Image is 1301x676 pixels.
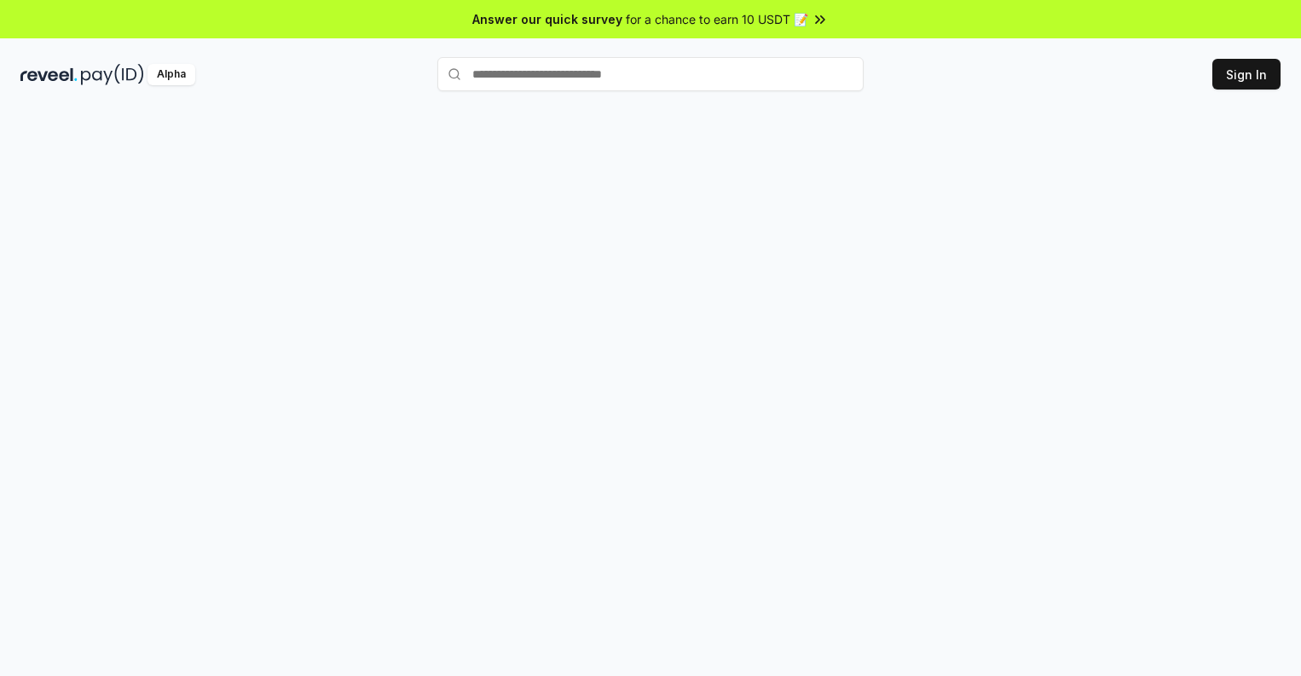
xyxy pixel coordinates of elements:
[1212,59,1281,90] button: Sign In
[626,10,808,28] span: for a chance to earn 10 USDT 📝
[147,64,195,85] div: Alpha
[81,64,144,85] img: pay_id
[20,64,78,85] img: reveel_dark
[472,10,622,28] span: Answer our quick survey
